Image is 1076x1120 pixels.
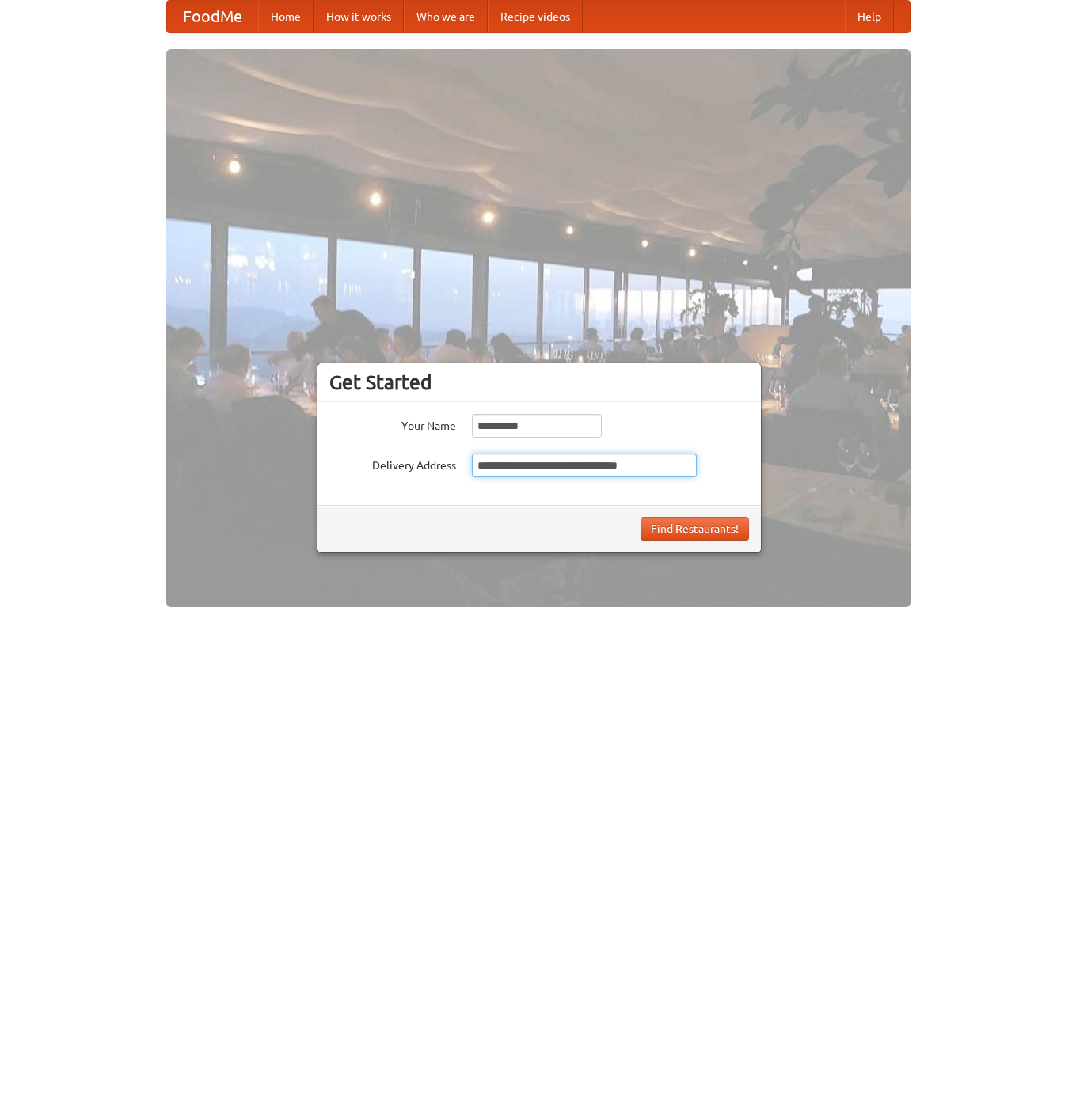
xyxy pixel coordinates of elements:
a: FoodMe [167,1,258,32]
a: Recipe videos [488,1,583,32]
a: How it works [314,1,404,32]
h3: Get Started [329,370,749,394]
a: Home [258,1,314,32]
label: Your Name [329,414,456,434]
button: Find Restaurants! [641,517,749,541]
label: Delivery Address [329,454,456,473]
a: Who we are [404,1,488,32]
a: Help [845,1,894,32]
